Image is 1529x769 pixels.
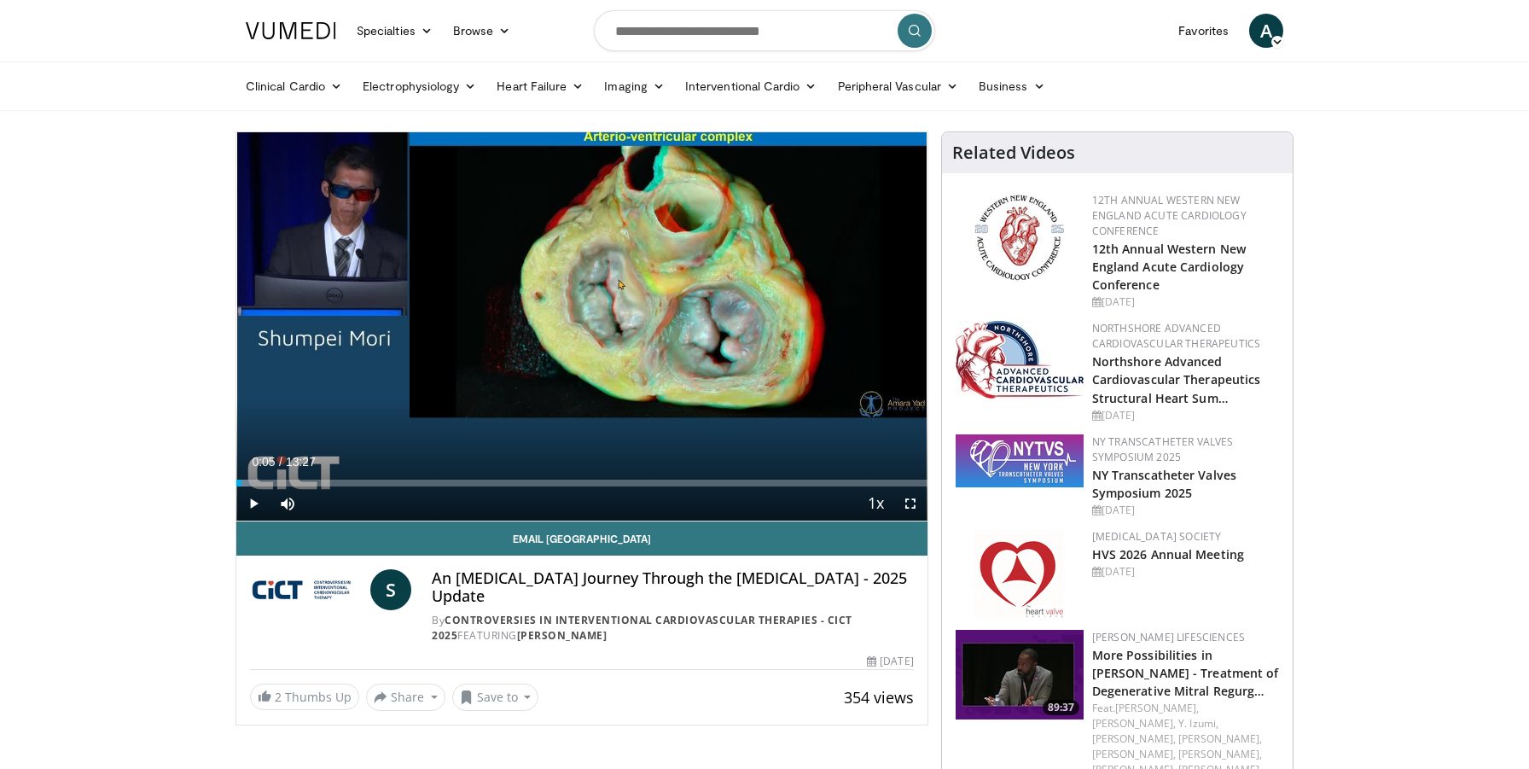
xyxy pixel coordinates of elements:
a: Interventional Cardio [675,69,828,103]
video-js: Video Player [236,132,927,521]
span: 13:27 [286,455,316,469]
a: HVS 2026 Annual Meeting [1092,546,1244,562]
a: 12th Annual Western New England Acute Cardiology Conference [1092,241,1246,293]
a: Northshore Advanced Cardiovascular Therapeutics Structural Heart Sum… [1092,353,1261,405]
a: 12th Annual Western New England Acute Cardiology Conference [1092,193,1247,238]
img: 0954f259-7907-4053-a817-32a96463ecc8.png.150x105_q85_autocrop_double_scale_upscale_version-0.2.png [972,193,1067,283]
a: Heart Failure [486,69,594,103]
a: S [370,569,411,610]
button: Save to [452,684,539,711]
a: [PERSON_NAME] Lifesciences [1092,630,1245,644]
a: NY Transcatheter Valves Symposium 2025 [1092,467,1236,501]
span: / [279,455,282,469]
a: [MEDICAL_DATA] Society [1092,529,1222,544]
a: NorthShore Advanced Cardiovascular Therapeutics [1092,321,1261,351]
img: 381df6ae-7034-46cc-953d-58fc09a18a66.png.150x105_q85_autocrop_double_scale_upscale_version-0.2.png [956,434,1084,487]
a: Favorites [1168,14,1239,48]
button: Playback Rate [859,486,893,521]
div: [DATE] [1092,294,1279,310]
img: 45d48ad7-5dc9-4e2c-badc-8ed7b7f471c1.jpg.150x105_q85_autocrop_double_scale_upscale_version-0.2.jpg [956,321,1084,399]
span: 0:05 [252,455,275,469]
a: [PERSON_NAME], [1092,747,1176,761]
a: [PERSON_NAME], [1178,747,1262,761]
a: [PERSON_NAME], [1178,731,1262,746]
button: Fullscreen [893,486,927,521]
a: [PERSON_NAME] [517,628,608,643]
a: Controversies in Interventional Cardiovascular Therapies - CICT 2025 [432,613,852,643]
a: Peripheral Vascular [828,69,968,103]
h4: An [MEDICAL_DATA] Journey Through the [MEDICAL_DATA] - 2025 Update [432,569,913,606]
a: Electrophysiology [352,69,486,103]
span: 354 views [844,687,914,708]
a: [PERSON_NAME], [1115,701,1199,715]
img: 41cd36ca-1716-454e-a7c0-f193de92ed07.150x105_q85_crop-smart_upscale.jpg [956,630,1084,719]
a: 89:37 [956,630,1084,719]
button: Play [236,486,270,521]
a: [PERSON_NAME], [1092,716,1176,731]
a: Business [968,69,1055,103]
a: NY Transcatheter Valves Symposium 2025 [1092,434,1234,464]
button: Share [366,684,445,711]
a: A [1249,14,1283,48]
button: Mute [270,486,305,521]
div: [DATE] [1092,408,1279,423]
a: Imaging [594,69,675,103]
div: Progress Bar [236,480,927,486]
div: [DATE] [1092,503,1279,518]
img: 0148279c-cbd4-41ce-850e-155379fed24c.png.150x105_q85_autocrop_double_scale_upscale_version-0.2.png [974,529,1064,619]
a: Specialties [346,14,443,48]
div: [DATE] [1092,564,1279,580]
a: [PERSON_NAME], [1092,731,1176,746]
img: Controversies in Interventional Cardiovascular Therapies - CICT 2025 [250,569,363,610]
h4: Related Videos [952,143,1075,163]
a: 2 Thumbs Up [250,684,359,710]
a: Y. Izumi, [1178,716,1218,731]
span: 2 [275,689,282,705]
span: 89:37 [1043,700,1079,715]
div: By FEATURING [432,613,913,644]
a: More Possibilities in [PERSON_NAME] - Treatment of Degenerative Mitral Regurg… [1092,647,1279,699]
a: Email [GEOGRAPHIC_DATA] [236,521,927,556]
img: VuMedi Logo [246,22,336,39]
a: Clinical Cardio [235,69,352,103]
a: Browse [443,14,521,48]
div: [DATE] [867,654,913,669]
input: Search topics, interventions [594,10,935,51]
